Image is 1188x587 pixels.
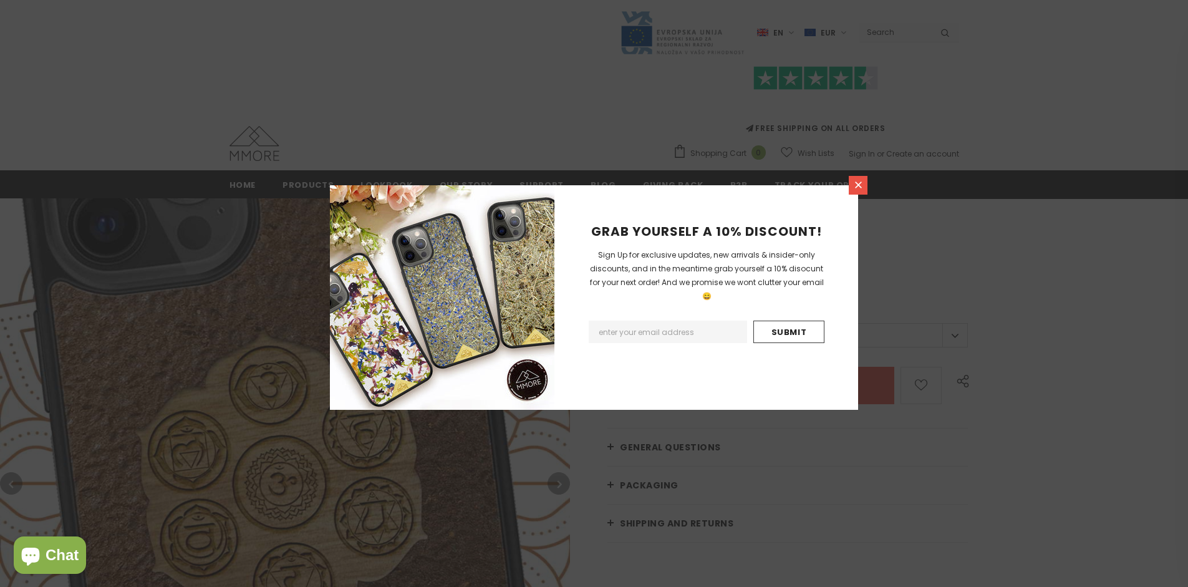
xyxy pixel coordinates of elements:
input: Submit [753,321,824,343]
span: Sign Up for exclusive updates, new arrivals & insider-only discounts, and in the meantime grab yo... [590,250,824,301]
inbox-online-store-chat: Shopify online store chat [10,536,90,577]
a: Close [849,176,867,195]
span: GRAB YOURSELF A 10% DISCOUNT! [591,223,822,240]
input: Email Address [589,321,747,343]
